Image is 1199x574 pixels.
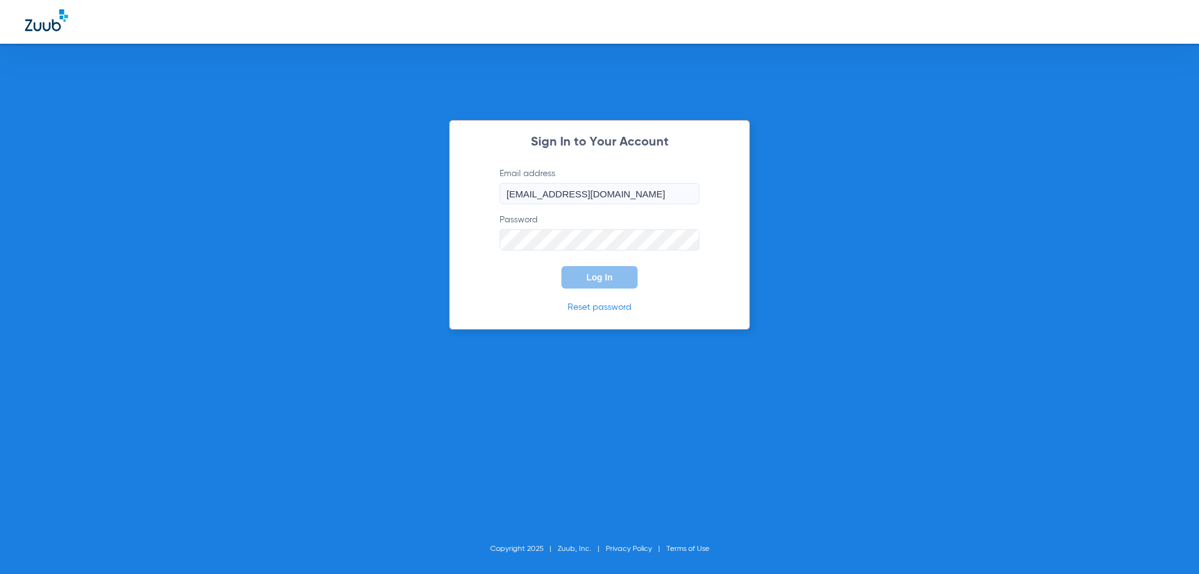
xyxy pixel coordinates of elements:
[561,266,638,289] button: Log In
[490,543,558,555] li: Copyright 2025
[500,183,699,204] input: Email address
[500,214,699,250] label: Password
[586,272,613,282] span: Log In
[500,167,699,204] label: Email address
[558,543,606,555] li: Zuub, Inc.
[666,545,709,553] a: Terms of Use
[500,229,699,250] input: Password
[481,136,718,149] h2: Sign In to Your Account
[25,9,68,31] img: Zuub Logo
[568,303,631,312] a: Reset password
[606,545,652,553] a: Privacy Policy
